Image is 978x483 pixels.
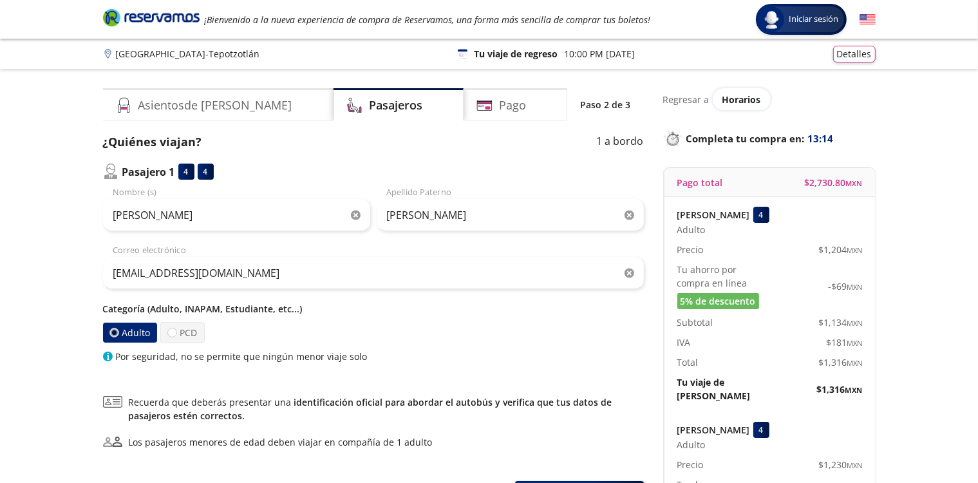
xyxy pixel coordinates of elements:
div: 4 [753,207,769,223]
p: Completa tu compra en : [663,129,876,147]
span: $ 1,316 [817,383,863,396]
span: Iniciar sesión [784,13,844,26]
p: ¿Quiénes viajan? [103,133,202,151]
em: ¡Bienvenido a la nueva experiencia de compra de Reservamos, una forma más sencilla de comprar tus... [205,14,651,26]
div: Los pasajeros menores de edad deben viajar en compañía de 1 adulto [129,435,433,449]
input: Nombre (s) [103,199,370,231]
small: MXN [846,178,863,188]
p: Pasajero 1 [122,164,175,180]
p: 10:00 PM [DATE] [564,47,635,61]
span: $ 181 [827,336,863,349]
span: Adulto [677,438,706,451]
p: 1 a bordo [597,133,644,151]
span: Recuerda que deberás presentar una [129,395,644,422]
p: Por seguridad, no se permite que ningún menor viaje solo [116,350,368,363]
p: Subtotal [677,316,713,329]
h4: Pago [499,97,526,114]
span: 13:14 [808,131,834,146]
small: MXN [847,338,863,348]
span: -$ 69 [829,279,863,293]
p: IVA [677,336,691,349]
p: Categoría (Adulto, INAPAM, Estudiante, etc...) [103,302,644,316]
span: 5% de descuento [681,294,756,308]
button: English [860,12,876,28]
span: $ 1,134 [819,316,863,329]
p: Paso 2 de 3 [581,98,631,111]
small: MXN [847,318,863,328]
small: MXN [847,245,863,255]
p: Tu ahorro por compra en línea [677,263,770,290]
div: 4 [198,164,214,180]
button: Detalles [833,46,876,62]
small: MXN [847,282,863,292]
label: PCD [160,322,205,343]
p: Pago total [677,176,723,189]
div: 4 [753,422,769,438]
small: MXN [847,358,863,368]
a: Brand Logo [103,8,200,31]
small: MXN [847,460,863,470]
h4: Pasajeros [369,97,422,114]
span: $ 2,730.80 [805,176,863,189]
p: Tu viaje de regreso [474,47,558,61]
i: Brand Logo [103,8,200,27]
input: Correo electrónico [103,257,644,289]
label: Adulto [103,323,157,343]
div: Regresar a ver horarios [663,88,876,110]
p: Regresar a [663,93,710,106]
a: identificación oficial para abordar el autobús y verifica que tus datos de pasajeros estén correc... [129,396,612,422]
div: 4 [178,164,194,180]
span: Horarios [722,93,761,106]
p: Precio [677,458,704,471]
span: $ 1,204 [819,243,863,256]
span: Adulto [677,223,706,236]
span: $ 1,230 [819,458,863,471]
h4: Asientos de [PERSON_NAME] [138,97,292,114]
small: MXN [845,385,863,395]
span: $ 1,316 [819,355,863,369]
p: [PERSON_NAME] [677,208,750,222]
p: Tu viaje de [PERSON_NAME] [677,375,770,402]
input: Apellido Paterno [377,199,644,231]
p: [GEOGRAPHIC_DATA] - Tepotzotlán [116,47,260,61]
p: Total [677,355,699,369]
p: [PERSON_NAME] [677,423,750,437]
p: Precio [677,243,704,256]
